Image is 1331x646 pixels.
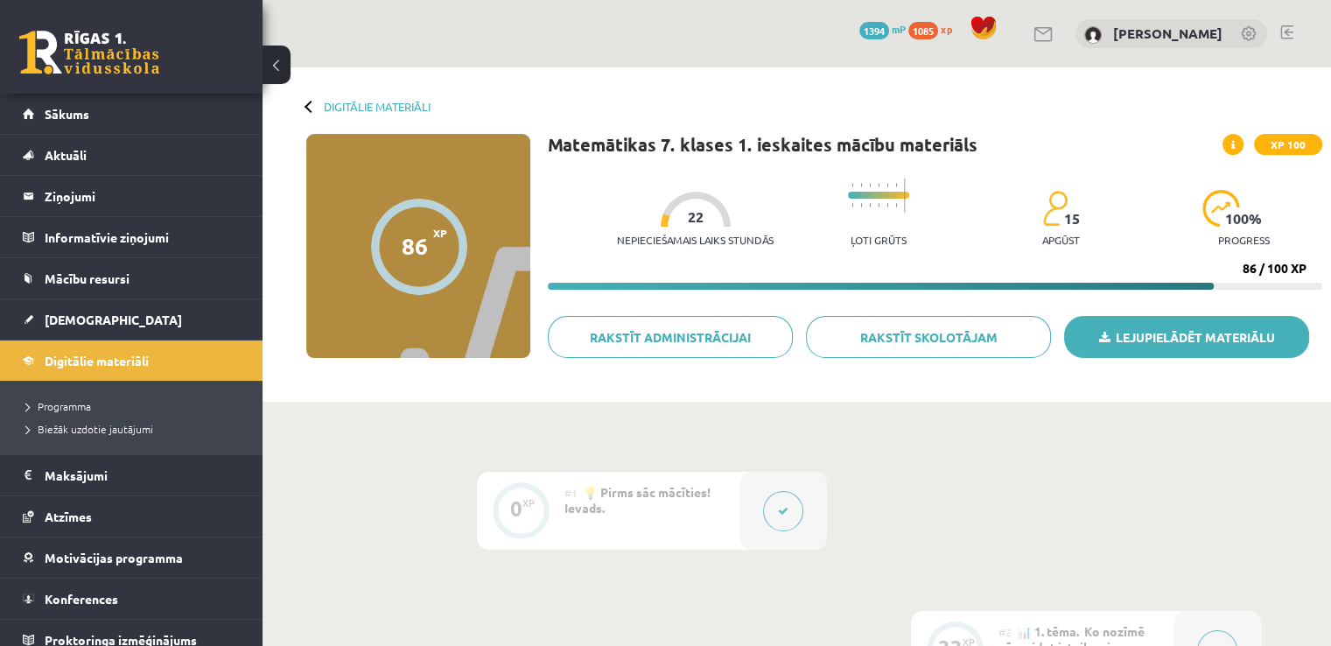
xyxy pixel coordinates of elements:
[895,203,897,207] img: icon-short-line-57e1e144782c952c97e751825c79c345078a6d821885a25fce030b3d8c18986b.svg
[860,183,862,187] img: icon-short-line-57e1e144782c952c97e751825c79c345078a6d821885a25fce030b3d8c18986b.svg
[23,579,241,619] a: Konferences
[26,398,245,414] a: Programma
[45,353,149,369] span: Digitālie materiāli
[851,234,907,246] p: Ļoti grūts
[522,498,535,508] div: XP
[1202,190,1240,227] img: icon-progress-161ccf0a02000e728c5f80fcf4c31c7af3da0e1684b2b1d7c360e028c24a22f1.svg
[859,22,906,36] a: 1394 mP
[878,183,879,187] img: icon-short-line-57e1e144782c952c97e751825c79c345078a6d821885a25fce030b3d8c18986b.svg
[878,203,879,207] img: icon-short-line-57e1e144782c952c97e751825c79c345078a6d821885a25fce030b3d8c18986b.svg
[1084,26,1102,44] img: Lote Masjule
[1042,234,1080,246] p: apgūst
[1225,211,1263,227] span: 100 %
[45,106,89,122] span: Sākums
[564,486,578,500] span: #1
[998,625,1012,639] span: #2
[23,94,241,134] a: Sākums
[859,22,889,39] span: 1394
[26,399,91,413] span: Programma
[886,203,888,207] img: icon-short-line-57e1e144782c952c97e751825c79c345078a6d821885a25fce030b3d8c18986b.svg
[869,183,871,187] img: icon-short-line-57e1e144782c952c97e751825c79c345078a6d821885a25fce030b3d8c18986b.svg
[892,22,906,36] span: mP
[851,203,853,207] img: icon-short-line-57e1e144782c952c97e751825c79c345078a6d821885a25fce030b3d8c18986b.svg
[617,234,774,246] p: Nepieciešamais laiks stundās
[23,217,241,257] a: Informatīvie ziņojumi
[1218,234,1270,246] p: progress
[45,147,87,163] span: Aktuāli
[510,501,522,516] div: 0
[908,22,961,36] a: 1085 xp
[688,209,704,225] span: 22
[23,537,241,578] a: Motivācijas programma
[23,455,241,495] a: Maksājumi
[564,484,711,516] span: 💡 Pirms sāc mācīties! Ievads.
[19,31,159,74] a: Rīgas 1. Tālmācības vidusskola
[45,509,92,524] span: Atzīmes
[904,179,906,213] img: icon-long-line-d9ea69661e0d244f92f715978eff75569469978d946b2353a9bb055b3ed8787d.svg
[1064,211,1080,227] span: 15
[26,421,245,437] a: Biežāk uzdotie jautājumi
[1113,25,1222,42] a: [PERSON_NAME]
[895,183,897,187] img: icon-short-line-57e1e144782c952c97e751825c79c345078a6d821885a25fce030b3d8c18986b.svg
[23,496,241,537] a: Atzīmes
[45,591,118,607] span: Konferences
[23,258,241,298] a: Mācību resursi
[908,22,938,39] span: 1085
[23,176,241,216] a: Ziņojumi
[23,135,241,175] a: Aktuāli
[869,203,871,207] img: icon-short-line-57e1e144782c952c97e751825c79c345078a6d821885a25fce030b3d8c18986b.svg
[806,316,1051,358] a: Rakstīt skolotājam
[433,227,447,239] span: XP
[860,203,862,207] img: icon-short-line-57e1e144782c952c97e751825c79c345078a6d821885a25fce030b3d8c18986b.svg
[26,422,153,436] span: Biežāk uzdotie jautājumi
[941,22,952,36] span: xp
[45,270,130,286] span: Mācību resursi
[1064,316,1309,358] a: Lejupielādēt materiālu
[45,217,241,257] legend: Informatīvie ziņojumi
[886,183,888,187] img: icon-short-line-57e1e144782c952c97e751825c79c345078a6d821885a25fce030b3d8c18986b.svg
[45,455,241,495] legend: Maksājumi
[402,233,428,259] div: 86
[851,183,853,187] img: icon-short-line-57e1e144782c952c97e751825c79c345078a6d821885a25fce030b3d8c18986b.svg
[45,550,183,565] span: Motivācijas programma
[45,312,182,327] span: [DEMOGRAPHIC_DATA]
[548,134,977,155] h1: Matemātikas 7. klases 1. ieskaites mācību materiāls
[324,100,431,113] a: Digitālie materiāli
[45,176,241,216] legend: Ziņojumi
[23,341,241,381] a: Digitālie materiāli
[1042,190,1068,227] img: students-c634bb4e5e11cddfef0936a35e636f08e4e9abd3cc4e673bd6f9a4125e45ecb1.svg
[23,299,241,340] a: [DEMOGRAPHIC_DATA]
[1254,134,1322,155] span: XP 100
[548,316,793,358] a: Rakstīt administrācijai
